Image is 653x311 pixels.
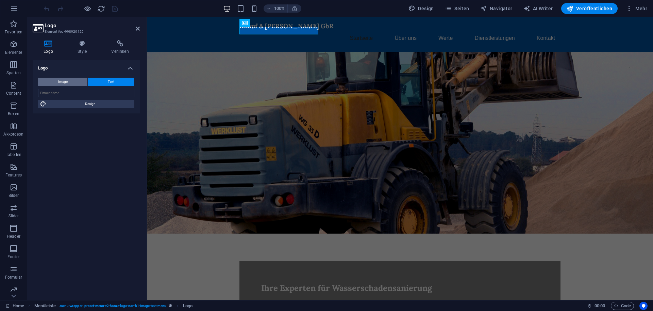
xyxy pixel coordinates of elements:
[406,3,437,14] button: Design
[408,5,434,12] span: Design
[274,4,285,13] h6: 100%
[5,50,22,55] p: Elemente
[83,4,91,13] button: Klicke hier, um den Vorschau-Modus zu verlassen
[100,40,140,55] h4: Verlinken
[5,275,22,280] p: Formular
[45,22,140,29] h2: Logo
[34,302,56,310] span: Klick zum Auswählen. Doppelklick zum Bearbeiten
[599,303,600,308] span: :
[45,29,126,35] h3: Element #ed-998920129
[33,60,140,72] h4: Logo
[59,302,167,310] span: . menu-wrapper .preset-menu-v2-home-logo-nav-h1-image-text-menu
[9,213,19,219] p: Slider
[48,100,132,108] span: Design
[442,3,472,14] button: Seiten
[7,254,20,260] p: Footer
[5,29,22,35] p: Favoriten
[8,111,19,116] p: Boxen
[614,302,631,310] span: Code
[38,100,134,108] button: Design
[88,78,134,86] button: Text
[611,302,634,310] button: Code
[169,304,172,308] i: Dieses Element ist ein anpassbares Preset
[108,78,114,86] span: Text
[7,234,20,239] p: Header
[406,3,437,14] div: Design (Strg+Alt+Y)
[639,302,648,310] button: Usercentrics
[523,5,553,12] span: AI Writer
[567,5,612,12] span: Veröffentlichen
[291,5,298,12] i: Bei Größenänderung Zoomstufe automatisch an das gewählte Gerät anpassen.
[587,302,605,310] h6: Session-Zeit
[38,89,134,97] input: Firmenname
[58,78,68,86] span: Image
[97,4,105,13] button: reload
[67,40,100,55] h4: Style
[34,302,192,310] nav: breadcrumb
[97,5,105,13] i: Seite neu laden
[9,193,19,198] p: Bilder
[445,5,469,12] span: Seiten
[6,70,21,76] p: Spalten
[623,3,650,14] button: Mehr
[183,302,192,310] span: Klick zum Auswählen. Doppelklick zum Bearbeiten
[6,152,21,157] p: Tabellen
[595,302,605,310] span: 00 00
[5,172,22,178] p: Features
[3,131,23,137] p: Akkordeon
[264,4,288,13] button: 100%
[480,5,513,12] span: Navigator
[6,91,21,96] p: Content
[33,40,67,55] h4: Logo
[38,78,87,86] button: Image
[561,3,618,14] button: Veröffentlichen
[521,3,556,14] button: AI Writer
[626,5,647,12] span: Mehr
[5,302,24,310] a: Klick, um Auswahl aufzuheben. Doppelklick öffnet Seitenverwaltung
[478,3,515,14] button: Navigator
